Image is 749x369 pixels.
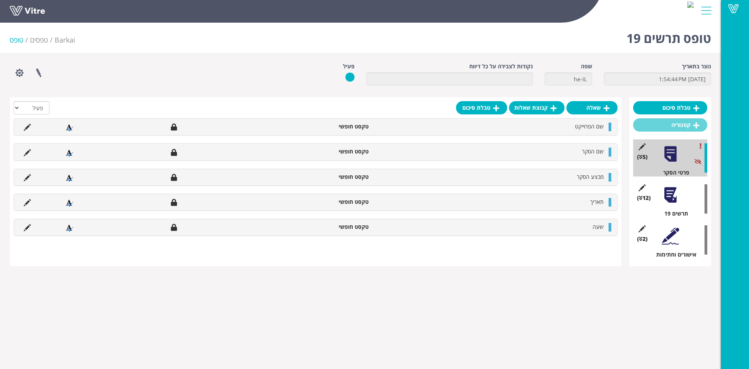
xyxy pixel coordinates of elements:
[284,173,373,181] li: טקסט חופשי
[284,223,373,231] li: טקסט חופשי
[637,153,648,161] span: (5 )
[633,101,707,114] a: טבלת סיכום
[30,35,48,45] a: טפסים
[639,251,707,258] div: אישורים וחתימות
[10,35,30,45] li: טופס
[682,62,711,70] label: נוצר בתאריך
[687,2,694,8] img: e968784b-f3f1-40e9-ad9f-73da8f926fe8.jpg
[582,148,603,155] span: שם הסקר
[456,101,507,114] a: טבלת סיכום
[284,198,373,206] li: טקסט חופשי
[469,62,533,70] label: נקודות לצבירה על כל דיווח
[637,235,648,243] span: (2 )
[509,101,564,114] a: קבוצת שאלות
[637,194,651,202] span: (12 )
[345,72,355,82] img: yes
[284,123,373,130] li: טקסט חופשי
[581,62,592,70] label: שפה
[566,101,618,114] a: שאלה
[627,20,711,53] h1: טופס תרשים 19
[593,223,603,230] span: שעה
[639,169,707,176] div: פרטי הסקר
[55,35,75,45] span: 201
[633,118,707,132] a: קטגוריה
[639,210,707,217] div: תרשים 19
[284,148,373,155] li: טקסט חופשי
[575,123,603,130] span: שם הפרוייקט
[577,173,603,180] span: מבצע הסקר
[343,62,355,70] label: פעיל
[590,198,603,205] span: תאריך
